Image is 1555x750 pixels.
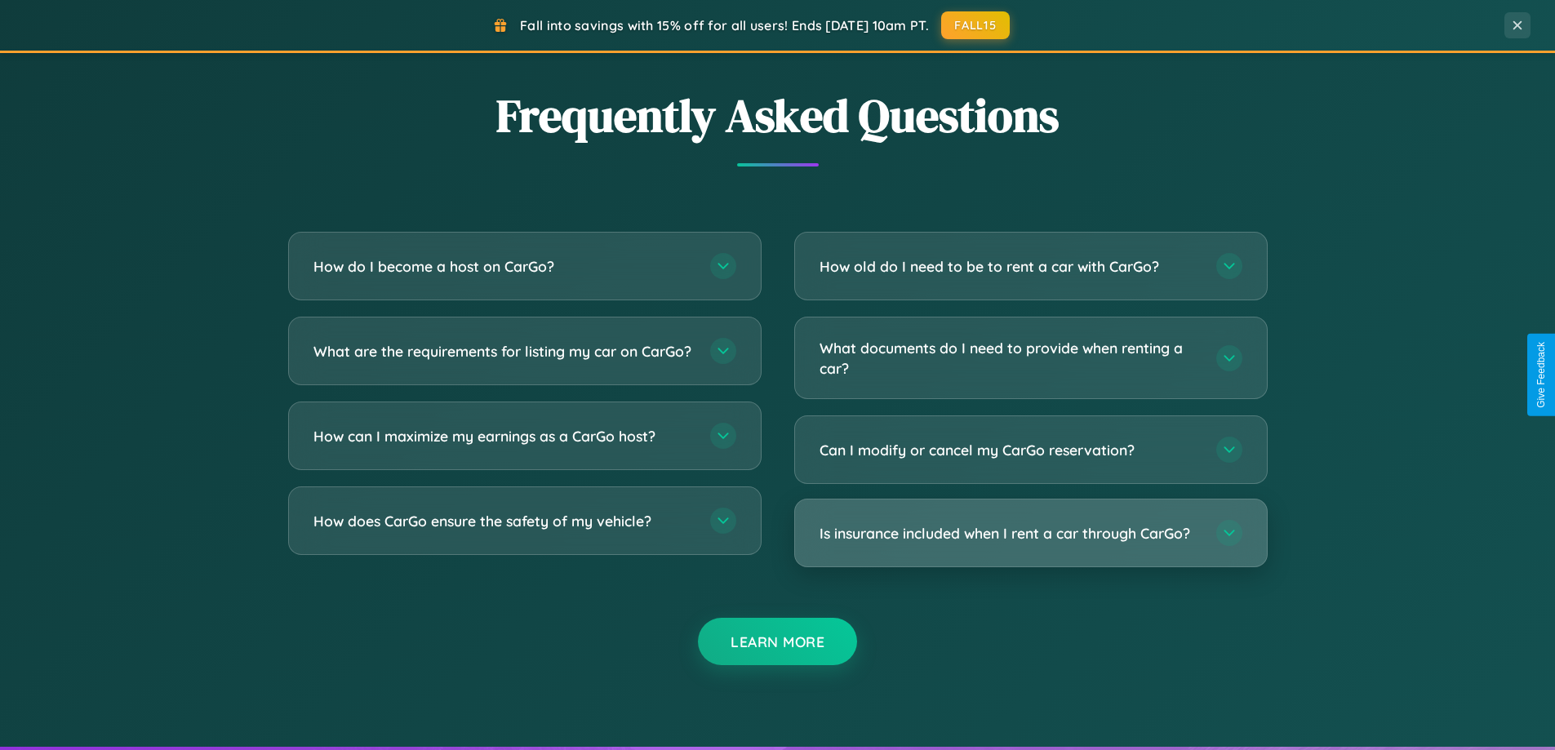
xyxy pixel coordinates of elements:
h2: Frequently Asked Questions [288,84,1268,147]
h3: How do I become a host on CarGo? [313,256,694,277]
h3: How can I maximize my earnings as a CarGo host? [313,426,694,446]
div: Give Feedback [1535,342,1547,408]
button: FALL15 [941,11,1010,39]
span: Fall into savings with 15% off for all users! Ends [DATE] 10am PT. [520,17,929,33]
h3: Is insurance included when I rent a car through CarGo? [820,523,1200,544]
h3: Can I modify or cancel my CarGo reservation? [820,440,1200,460]
h3: How does CarGo ensure the safety of my vehicle? [313,511,694,531]
h3: How old do I need to be to rent a car with CarGo? [820,256,1200,277]
button: Learn More [698,618,857,665]
h3: What documents do I need to provide when renting a car? [820,338,1200,378]
h3: What are the requirements for listing my car on CarGo? [313,341,694,362]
